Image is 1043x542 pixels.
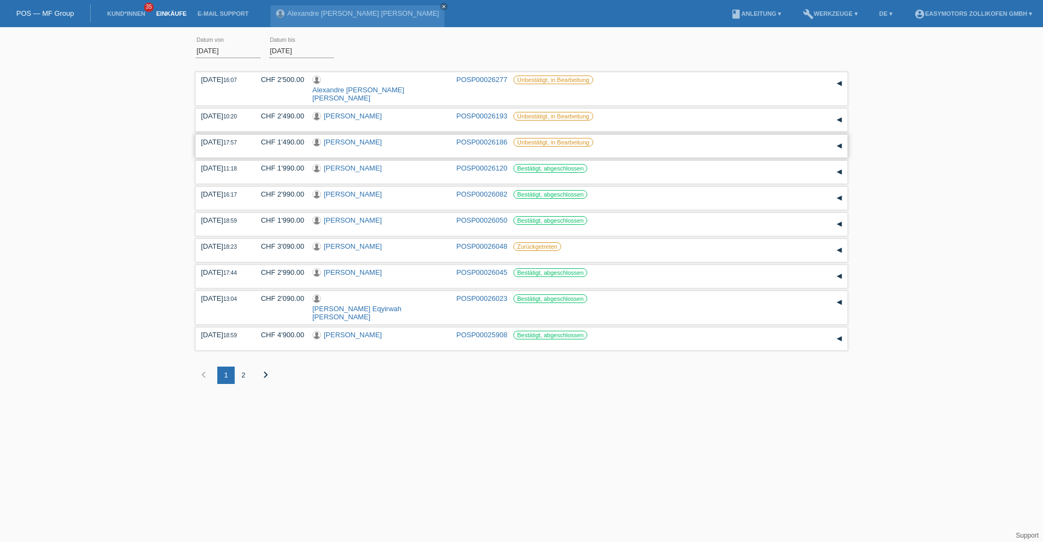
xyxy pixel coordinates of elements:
span: 10:20 [223,114,237,119]
a: [PERSON_NAME] [324,112,382,120]
span: 16:17 [223,192,237,198]
i: close [441,4,447,9]
a: Einkäufe [150,10,192,17]
a: Support [1016,532,1039,539]
span: 11:18 [223,166,237,172]
i: book [731,9,742,20]
div: auf-/zuklappen [831,216,847,232]
a: POS — MF Group [16,9,74,17]
a: [PERSON_NAME] [324,242,382,250]
span: 17:44 [223,270,237,276]
div: CHF 2'990.00 [253,268,304,276]
a: POSP00026082 [456,190,507,198]
div: CHF 4'900.00 [253,331,304,339]
a: E-Mail Support [192,10,254,17]
span: 35 [144,3,154,12]
div: CHF 1'990.00 [253,164,304,172]
a: POSP00026045 [456,268,507,276]
a: [PERSON_NAME] [324,164,382,172]
div: auf-/zuklappen [831,190,847,206]
a: DE ▾ [874,10,898,17]
label: Bestätigt, abgeschlossen [513,268,587,277]
div: 1 [217,367,235,384]
div: auf-/zuklappen [831,112,847,128]
div: 2 [235,367,252,384]
i: chevron_left [197,368,210,381]
div: auf-/zuklappen [831,331,847,347]
div: auf-/zuklappen [831,268,847,285]
div: auf-/zuklappen [831,164,847,180]
div: [DATE] [201,138,244,146]
span: 18:59 [223,218,237,224]
label: Bestätigt, abgeschlossen [513,190,587,199]
div: CHF 2'990.00 [253,190,304,198]
div: [DATE] [201,112,244,120]
span: 17:57 [223,140,237,146]
i: account_circle [914,9,925,20]
label: Unbestätigt, in Bearbeitung [513,138,593,147]
label: Zurückgetreten [513,242,561,251]
a: buildWerkzeuge ▾ [797,10,863,17]
a: account_circleEasymotors Zollikofen GmbH ▾ [909,10,1038,17]
div: CHF 1'490.00 [253,138,304,146]
a: bookAnleitung ▾ [725,10,787,17]
div: [DATE] [201,268,244,276]
div: CHF 3'090.00 [253,242,304,250]
div: CHF 2'500.00 [253,75,304,84]
a: close [440,3,448,10]
a: [PERSON_NAME] [324,331,382,339]
span: 16:07 [223,77,237,83]
a: [PERSON_NAME] Eqyirwah [PERSON_NAME] [312,305,401,321]
span: 18:59 [223,332,237,338]
label: Bestätigt, abgeschlossen [513,216,587,225]
div: auf-/zuklappen [831,294,847,311]
div: [DATE] [201,190,244,198]
a: POSP00026193 [456,112,507,120]
div: auf-/zuklappen [831,138,847,154]
i: build [803,9,814,20]
a: [PERSON_NAME] [324,190,382,198]
div: CHF 2'490.00 [253,112,304,120]
label: Unbestätigt, in Bearbeitung [513,112,593,121]
a: POSP00026186 [456,138,507,146]
a: Kund*innen [102,10,150,17]
a: Alexandre [PERSON_NAME] [PERSON_NAME] [287,9,439,17]
label: Bestätigt, abgeschlossen [513,294,587,303]
label: Unbestätigt, in Bearbeitung [513,75,593,84]
a: POSP00025908 [456,331,507,339]
div: auf-/zuklappen [831,75,847,92]
a: [PERSON_NAME] [324,138,382,146]
div: CHF 2'090.00 [253,294,304,302]
div: [DATE] [201,242,244,250]
label: Bestätigt, abgeschlossen [513,164,587,173]
a: POSP00026120 [456,164,507,172]
div: [DATE] [201,216,244,224]
a: POSP00026048 [456,242,507,250]
a: POSP00026023 [456,294,507,302]
div: [DATE] [201,164,244,172]
a: POSP00026277 [456,75,507,84]
div: [DATE] [201,294,244,302]
div: CHF 1'990.00 [253,216,304,224]
span: 18:23 [223,244,237,250]
a: [PERSON_NAME] [324,216,382,224]
span: 13:04 [223,296,237,302]
i: chevron_right [259,368,272,381]
div: [DATE] [201,75,244,84]
label: Bestätigt, abgeschlossen [513,331,587,339]
a: [PERSON_NAME] [324,268,382,276]
div: [DATE] [201,331,244,339]
div: auf-/zuklappen [831,242,847,259]
a: POSP00026050 [456,216,507,224]
a: Alexandre [PERSON_NAME] [PERSON_NAME] [312,86,404,102]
